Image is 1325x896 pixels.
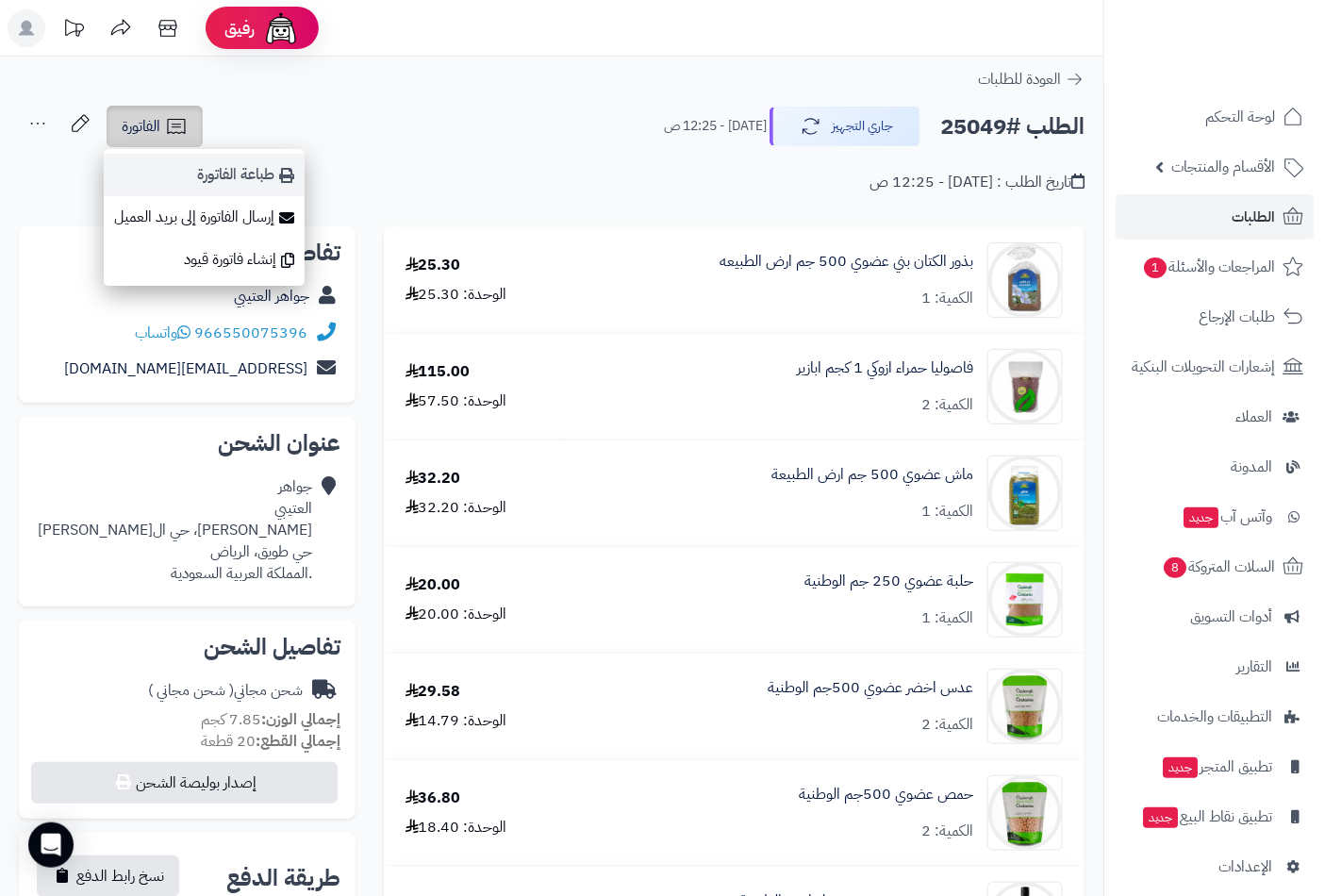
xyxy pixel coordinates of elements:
[406,361,471,383] div: 115.00
[406,788,461,809] div: 36.80
[135,322,190,344] a: واتساب
[1141,804,1272,830] span: تطبيق نقاط البيع
[34,241,340,264] h2: تفاصيل العميل
[406,710,507,732] div: الوحدة: 14.79
[148,679,234,702] span: ( شحن مجاني )
[261,708,340,731] strong: إجمالي الوزن:
[870,172,1085,193] div: تاريخ الطلب : [DATE] - 12:25 ص
[234,285,309,307] a: جواهر العتيبي
[406,604,507,625] div: الوحدة: 20.00
[226,867,340,889] h2: طريقة الدفع
[1231,454,1272,480] span: المدونة
[1116,244,1314,290] a: المراجعات والأسئلة1
[940,108,1085,146] h2: الطلب #25049
[921,714,973,736] div: الكمية: 2
[50,9,97,52] a: تحديثات المنصة
[1163,757,1198,778] span: جديد
[1116,844,1314,889] a: الإعدادات
[1132,354,1275,380] span: إشعارات التحويلات البنكية
[406,390,507,412] div: الوحدة: 57.50
[921,821,973,842] div: الكمية: 2
[201,708,340,731] small: 7.85 كجم
[1116,394,1314,440] a: العملاء
[406,681,461,703] div: 29.58
[38,476,312,584] div: جواهر العتيبي [PERSON_NAME]، حي ال[PERSON_NAME] حي طويق، الرياض .المملكة العربية السعودية
[804,571,973,592] a: حلبة عضوي 250 جم الوطنية
[988,775,1062,851] img: 1690580761-6281062538272-90x90.jpg
[28,822,74,868] div: Open Intercom Messenger
[1182,504,1272,530] span: وآتس آب
[1161,754,1272,780] span: تطبيق المتجر
[224,17,255,40] span: رفيق
[148,680,303,702] div: شحن مجاني
[406,468,461,489] div: 32.20
[988,456,1062,531] img: 10124c61-3f4e-40cc-95c7-4104f6e834e7-90x90.jpg
[1116,594,1314,639] a: أدوات التسويق
[1232,204,1275,230] span: الطلبات
[201,730,340,753] small: 20 قطعة
[194,322,307,344] a: 966550075396
[406,817,507,838] div: الوحدة: 18.40
[921,288,973,309] div: الكمية: 1
[797,357,973,379] a: فاصوليا حمراء ازوكي 1 كجم ابازير
[1116,544,1314,589] a: السلات المتروكة8
[104,239,305,281] a: إنشاء فاتورة قيود
[1157,704,1272,730] span: التطبيقات والخدمات
[1116,744,1314,789] a: تطبيق المتجرجديد
[988,242,1062,318] img: Flax-Seeds.jpg.320x400_q95_upscale-True-90x90.jpg
[978,68,1085,91] a: العودة للطلبات
[1116,694,1314,739] a: التطبيقات والخدمات
[34,432,340,455] h2: عنوان الشحن
[921,501,973,523] div: الكمية: 1
[64,357,307,380] a: [EMAIL_ADDRESS][DOMAIN_NAME]
[770,107,920,146] button: جاري التجهيز
[1144,257,1167,278] span: 1
[1235,404,1272,430] span: العملاء
[256,730,340,753] strong: إجمالي القطع:
[406,574,461,596] div: 20.00
[988,562,1062,638] img: 1750109905-6281062554449-90x90.jpg
[406,497,507,519] div: الوحدة: 32.20
[122,115,160,138] span: الفاتورة
[768,677,973,699] a: عدس اخضر عضوي 500جم الوطنية
[104,196,305,239] a: إرسال الفاتورة إلى بريد العميل
[1218,854,1272,880] span: الإعدادات
[921,394,973,416] div: الكمية: 2
[921,607,973,629] div: الكمية: 1
[262,9,300,47] img: ai-face.png
[107,106,203,147] a: الفاتورة
[31,762,338,804] button: إصدار بوليصة الشحن
[1116,294,1314,340] a: طلبات الإرجاع
[1116,444,1314,489] a: المدونة
[720,251,973,273] a: بذور الكتان بني عضوي 500 جم ارض الطبيعه
[1116,794,1314,839] a: تطبيق نقاط البيعجديد
[104,154,305,196] a: طباعة الفاتورة
[799,784,973,805] a: حمص عضوي 500جم الوطنية
[1205,104,1275,130] span: لوحة التحكم
[664,117,767,136] small: [DATE] - 12:25 ص
[1143,807,1178,828] span: جديد
[988,349,1062,424] img: 108-90x90.jpg
[1116,194,1314,240] a: الطلبات
[1162,554,1275,580] span: السلات المتروكة
[978,68,1061,91] span: العودة للطلبات
[1236,654,1272,680] span: التقارير
[76,865,164,888] span: نسخ رابط الدفع
[1116,494,1314,539] a: وآتس آبجديد
[1116,94,1314,140] a: لوحة التحكم
[1184,507,1218,528] span: جديد
[1164,557,1186,578] span: 8
[34,636,340,658] h2: تفاصيل الشحن
[1190,604,1272,630] span: أدوات التسويق
[406,284,507,306] div: الوحدة: 25.30
[1171,154,1275,180] span: الأقسام والمنتجات
[771,464,973,486] a: ماش عضوي 500 جم ارض الطبيعة
[1199,304,1275,330] span: طلبات الإرجاع
[988,669,1062,744] img: 1690579607-6281062538289-90x90.jpg
[1116,644,1314,689] a: التقارير
[1142,254,1275,280] span: المراجعات والأسئلة
[1116,344,1314,390] a: إشعارات التحويلات البنكية
[406,255,461,276] div: 25.30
